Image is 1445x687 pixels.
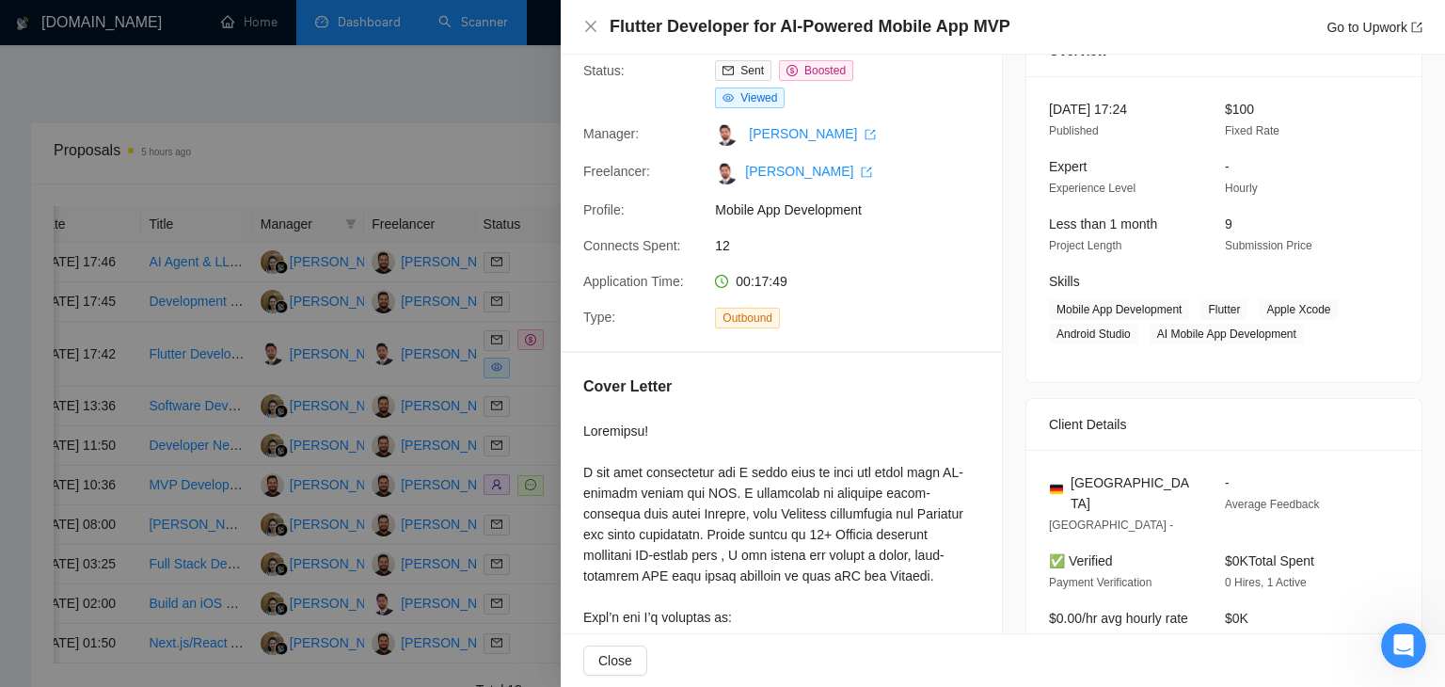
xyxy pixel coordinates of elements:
span: export [1411,22,1422,33]
img: 🇩🇪 [1050,483,1063,496]
span: Connects Spent: [583,238,681,253]
span: Rate your conversation [67,485,220,500]
img: Profile image for Viktor [22,205,59,243]
span: Application Time: [583,274,684,289]
span: Manager: [583,126,639,141]
span: $100 [1225,102,1254,117]
div: Mariia [67,363,107,383]
a: [PERSON_NAME] export [749,126,876,141]
span: Help [298,561,328,574]
div: Dima [67,154,102,174]
div: AI Assistant from GigRadar 📡 [67,503,264,522]
span: 00:17:49 [736,274,787,289]
div: • 1h ago [105,85,159,104]
h1: Messages [139,8,241,40]
span: [DATE] 17:24 [1049,102,1127,117]
div: [PERSON_NAME] [67,224,176,244]
span: AI Mobile App Development [1150,324,1304,344]
span: clock-circle [715,275,728,288]
span: Apple Xcode [1259,299,1338,320]
span: Average Feedback [1225,498,1320,511]
button: Close [583,646,647,676]
span: Fixed Rate [1225,124,1279,137]
span: $0K Total Spent [1225,553,1314,568]
span: Profile: [583,202,625,217]
span: Boosted [804,64,846,77]
span: Published [1049,124,1099,137]
img: Profile image for AI Assistant from GigRadar 📡 [22,484,59,521]
div: • [DATE] [111,363,164,383]
span: Rate your conversation [67,67,220,82]
button: Messages [125,514,250,589]
div: • [DATE] [180,224,232,244]
span: Flutter [1200,299,1247,320]
span: export [861,167,872,178]
div: • 2h ago [105,154,159,174]
span: Mobile App Development [1049,299,1189,320]
span: 9 [1225,216,1232,232]
div: • [DATE] [105,294,158,313]
span: - [1225,475,1230,490]
img: Profile image for Dima [22,66,59,104]
span: dollar [786,65,798,76]
span: - [1225,159,1230,174]
span: Less than 1 month [1049,216,1157,232]
span: Hourly [1225,182,1258,195]
span: Sent [740,64,764,77]
iframe: Intercom live chat [1381,623,1426,668]
span: Skills [1049,274,1080,289]
div: Client Details [1049,399,1399,450]
span: $0K [1225,611,1248,626]
span: Messages [151,561,224,574]
span: Type: [583,310,615,325]
img: c1MSmfSkBa-_Vn8ErhiywlyWfhtOihQPJ8VL00_RnJAHe_BOPm6DM4imQAwRyukePe [715,162,738,184]
div: • [DATE] [268,503,321,522]
span: Rate your conversation [67,415,220,430]
span: export [865,129,876,140]
a: [PERSON_NAME] export [745,164,872,179]
span: Payment Verification [1049,576,1151,589]
div: Dima [67,433,102,453]
h5: Cover Letter [583,375,672,398]
span: [GEOGRAPHIC_DATA] [1071,472,1195,514]
span: Mobile App Development [715,200,997,220]
h4: Flutter Developer for AI-Powered Mobile App MVP [610,15,1010,39]
span: Close [598,650,632,671]
span: Rate your conversation [67,206,220,221]
span: Submission Price [1225,239,1312,252]
span: Rate your conversation [67,136,220,152]
span: Expert [1049,159,1087,174]
span: Status: [583,63,625,78]
button: Ask a question [103,423,274,460]
span: Experience Level [1049,182,1135,195]
span: Viewed [740,91,777,104]
button: Help [251,514,376,589]
span: 0 Hires, 1 Active [1225,576,1307,589]
span: Android Studio [1049,324,1138,344]
span: Project Length [1049,239,1121,252]
img: Profile image for Dima [22,275,59,312]
img: Profile image for Mariia [22,344,59,382]
span: $0.00/hr avg hourly rate paid [1049,611,1188,647]
img: Profile image for Dima [22,414,59,452]
div: Dima [67,294,102,313]
span: 12 [715,235,997,256]
div: Close [330,8,364,41]
span: mail [722,65,734,76]
span: Freelancer: [583,164,650,179]
span: ✅ Verified [1049,553,1113,568]
span: close [583,19,598,34]
span: Outbound [715,308,780,328]
div: Dima [67,85,102,104]
span: Home [43,561,82,574]
button: Close [583,19,598,35]
img: Profile image for Dima [22,136,59,173]
span: eye [722,92,734,104]
span: [GEOGRAPHIC_DATA] - [1049,519,1173,532]
a: Go to Upworkexport [1326,20,1422,35]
